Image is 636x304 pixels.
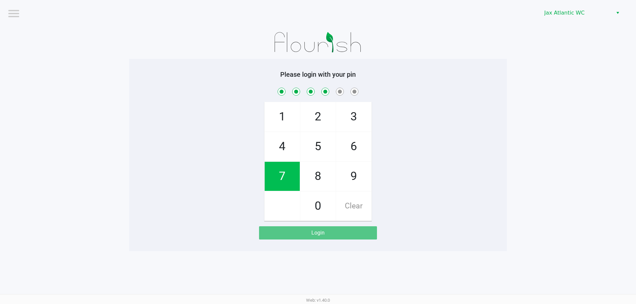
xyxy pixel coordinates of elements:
span: 0 [300,192,336,221]
span: 9 [336,162,371,191]
span: 8 [300,162,336,191]
button: Select [613,7,622,19]
span: Web: v1.40.0 [306,298,330,303]
span: 5 [300,132,336,161]
h5: Please login with your pin [134,70,502,78]
span: Jax Atlantic WC [544,9,609,17]
span: 6 [336,132,371,161]
span: 7 [265,162,300,191]
span: 4 [265,132,300,161]
span: 2 [300,102,336,131]
span: 1 [265,102,300,131]
span: Clear [336,192,371,221]
span: 3 [336,102,371,131]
